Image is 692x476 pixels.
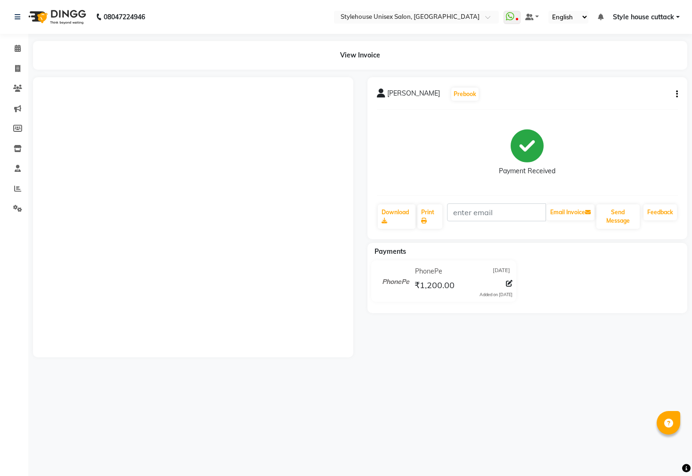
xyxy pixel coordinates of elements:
[417,204,442,229] a: Print
[499,166,555,176] div: Payment Received
[387,89,440,102] span: [PERSON_NAME]
[643,204,677,220] a: Feedback
[447,203,546,221] input: enter email
[451,88,479,101] button: Prebook
[415,280,455,293] span: ₹1,200.00
[613,12,674,22] span: Style house cuttack
[24,4,89,30] img: logo
[378,204,416,229] a: Download
[374,247,406,256] span: Payments
[33,41,687,70] div: View Invoice
[480,291,513,298] div: Added on [DATE]
[652,438,683,467] iframe: chat widget
[546,204,594,220] button: Email Invoice
[596,204,640,229] button: Send Message
[493,266,510,276] span: [DATE]
[415,266,442,276] span: PhonePe
[104,4,145,30] b: 08047224946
